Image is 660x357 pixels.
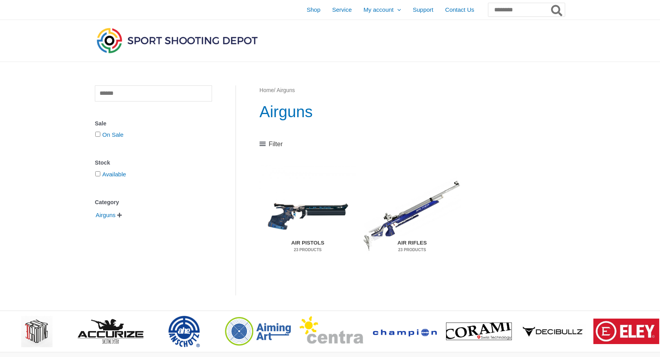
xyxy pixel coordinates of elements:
nav: Breadcrumb [259,85,565,96]
mark: 23 Products [265,247,351,253]
h2: Air Pistols [265,236,351,257]
img: brand logo [593,319,659,344]
img: Air Pistols [259,165,356,266]
a: On Sale [102,131,123,138]
span: Filter [269,138,283,150]
span:  [117,212,122,218]
a: Available [102,171,126,178]
a: Visit product category Air Rifles [364,165,460,266]
div: Stock [95,157,212,169]
h2: Air Rifles [369,236,455,257]
a: Visit product category Air Pistols [259,165,356,266]
input: Available [95,171,100,176]
button: Search [549,3,565,16]
mark: 23 Products [369,247,455,253]
a: Filter [259,138,283,150]
div: Category [95,197,212,208]
input: On Sale [95,132,100,137]
img: Air Rifles [364,165,460,266]
img: Sport Shooting Depot [95,26,259,55]
a: Home [259,87,274,93]
span: Airguns [95,208,116,222]
div: Sale [95,118,212,129]
a: Airguns [95,211,116,218]
h1: Airguns [259,101,565,123]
